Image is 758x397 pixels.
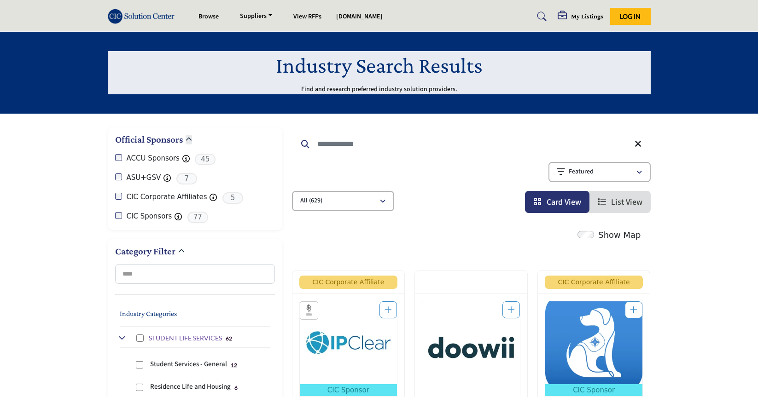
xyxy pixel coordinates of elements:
[528,9,553,24] a: Search
[127,192,207,202] label: CIC Corporate Affiliates
[571,12,603,20] h5: My Listings
[507,305,515,316] a: Add To List
[569,167,594,177] p: Featured
[533,196,581,208] a: View Card
[115,154,122,161] input: ACCU Sponsors checkbox
[300,301,397,397] a: Open Listing in new tab
[176,173,197,184] span: 7
[292,133,651,155] input: Search Keyword
[589,191,651,213] li: List View
[293,12,321,21] a: View RFPs
[226,335,232,342] b: 62
[300,301,397,384] img: IPClear
[127,211,172,222] label: CIC Sponsors
[136,334,144,342] input: Select STUDENT LIFE SERVICES checkbox
[630,305,637,316] a: Add To List
[620,12,641,20] span: Log In
[115,212,122,219] input: CIC Sponsors checkbox
[115,245,175,258] h2: Category Filter
[195,154,216,165] span: 45
[115,173,122,180] input: ASU+GSV checkbox
[233,10,279,23] a: Suppliers
[558,11,603,22] div: My Listings
[525,191,589,213] li: Card View
[127,153,180,164] label: ACCU Sponsors
[231,361,237,369] div: 12 Results For Student Services - General
[545,301,643,384] img: Student Ally, Inc.
[276,51,483,80] h1: Industry Search Results
[385,305,392,316] a: Add To List
[547,385,641,396] span: CIC Sponsor
[545,276,643,289] span: CIC Corporate Affiliate
[136,384,143,391] input: Select Residence Life and Housing checkbox
[115,264,275,284] input: Search Category
[115,193,122,200] input: CIC Corporate Affiliates checkbox
[292,191,394,211] button: All (629)
[115,133,183,146] h2: Official Sponsors
[187,212,208,223] span: 77
[598,196,642,208] a: View List
[302,385,396,396] span: CIC Sponsor
[301,85,457,94] p: Find and research preferred industry solution providers.
[610,8,651,25] button: Log In
[300,196,322,206] p: All (629)
[222,192,243,204] span: 5
[108,9,180,24] img: Site Logo
[598,229,641,241] label: Show Map
[548,162,651,182] button: Featured
[336,12,383,21] a: [DOMAIN_NAME]
[127,173,161,183] label: ASU+GSV
[231,362,237,368] b: 12
[120,308,177,319] button: Industry Categories
[299,276,398,289] span: CIC Corporate Affiliate
[234,385,238,391] b: 6
[150,359,227,370] p: Student Services - General: Comprehensive student support service management
[150,382,231,392] p: Residence Life and Housing: Student housing management and residential program solutions
[198,12,219,21] a: Browse
[545,301,643,397] a: Open Listing in new tab
[547,196,581,208] span: Card View
[234,383,238,391] div: 6 Results For Residence Life and Housing
[136,361,143,368] input: Select Student Services - General checkbox
[303,304,315,317] img: ACCU Sponsors Badge Icon
[149,334,222,343] h4: STUDENT LIFE SERVICES: Campus engagement, residential life, and student activity management solut...
[226,334,232,342] div: 62 Results For STUDENT LIFE SERVICES
[611,196,642,208] span: List View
